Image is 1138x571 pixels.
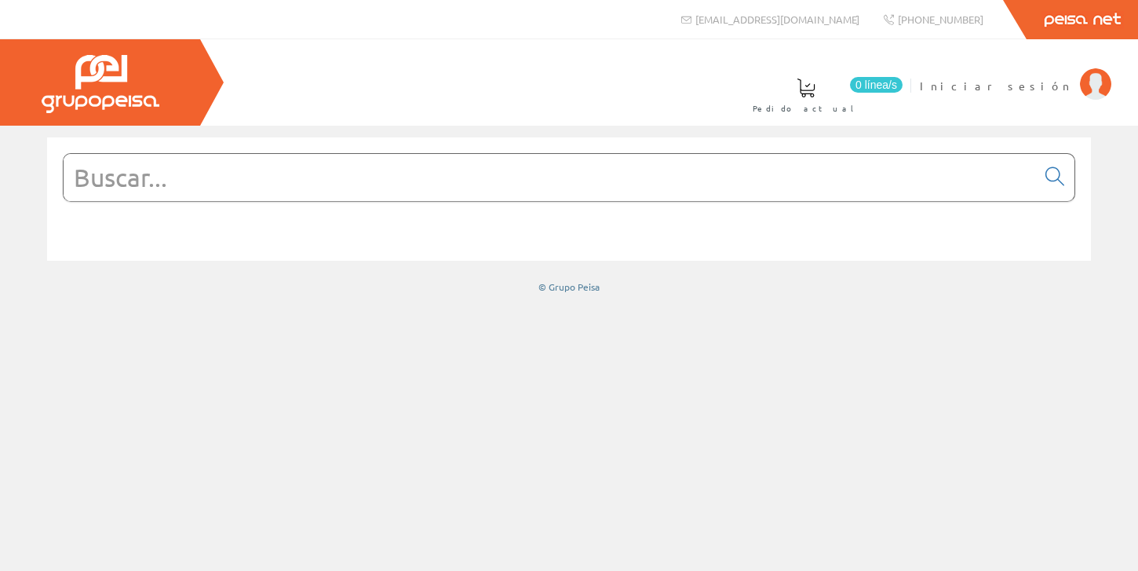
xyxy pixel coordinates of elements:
[920,65,1111,80] a: Iniciar sesión
[47,280,1091,294] div: © Grupo Peisa
[920,78,1072,93] span: Iniciar sesión
[64,154,1036,201] input: Buscar...
[753,101,859,116] span: Pedido actual
[695,13,859,26] span: [EMAIL_ADDRESS][DOMAIN_NAME]
[850,77,903,93] span: 0 línea/s
[42,55,159,113] img: Grupo Peisa
[898,13,983,26] span: [PHONE_NUMBER]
